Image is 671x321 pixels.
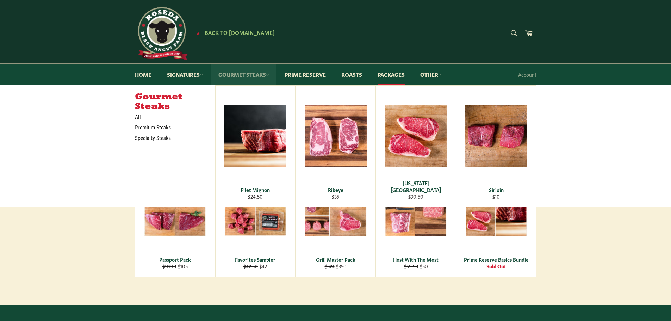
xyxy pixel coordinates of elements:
[325,263,335,270] s: $374
[215,155,296,277] a: Favorites Sampler Favorites Sampler $47.50 $42
[211,64,276,85] a: Gourmet Steaks
[461,186,532,193] div: Sirloin
[224,105,286,167] img: Filet Mignon
[456,155,536,277] a: Prime Reserve Basics Bundle Prime Reserve Basics Bundle Sold Out
[220,193,291,200] div: $24.50
[162,263,176,270] s: $117.10
[205,29,275,36] span: Back to [DOMAIN_NAME]
[371,64,412,85] a: Packages
[160,64,210,85] a: Signatures
[380,256,451,263] div: Host With The Most
[461,263,532,270] div: Sold Out
[243,263,258,270] s: $47.50
[300,193,371,200] div: $35
[131,122,208,132] a: Premium Steaks
[131,112,215,122] a: All
[135,92,215,112] h5: Gourmet Steaks
[128,64,159,85] a: Home
[461,193,532,200] div: $10
[139,256,210,263] div: Passport Pack
[193,30,275,36] a: ★ Back to [DOMAIN_NAME]
[380,180,451,193] div: [US_STATE][GEOGRAPHIC_DATA]
[196,30,200,36] span: ★
[131,132,208,143] a: Specialty Steaks
[456,85,536,207] a: Sirloin Sirloin $10
[515,64,540,85] a: Account
[376,155,456,277] a: Host With The Most Host With The Most $55.50 $50
[220,186,291,193] div: Filet Mignon
[305,105,367,167] img: Ribeye
[220,263,291,270] div: $42
[461,256,532,263] div: Prime Reserve Basics Bundle
[135,155,215,277] a: Passport Pack Passport Pack $117.10 $105
[334,64,369,85] a: Roasts
[278,64,333,85] a: Prime Reserve
[135,7,188,60] img: Roseda Beef
[385,105,447,167] img: New York Strip
[300,256,371,263] div: Grill Master Pack
[300,186,371,193] div: Ribeye
[376,85,456,207] a: New York Strip [US_STATE][GEOGRAPHIC_DATA] $30.50
[296,85,376,207] a: Ribeye Ribeye $35
[465,105,527,167] img: Sirloin
[215,85,296,207] a: Filet Mignon Filet Mignon $24.50
[380,193,451,200] div: $30.50
[139,263,210,270] div: $105
[404,263,418,270] s: $55.50
[380,263,451,270] div: $50
[300,263,371,270] div: $350
[220,256,291,263] div: Favorites Sampler
[296,155,376,277] a: Grill Master Pack Grill Master Pack $374 $350
[413,64,448,85] a: Other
